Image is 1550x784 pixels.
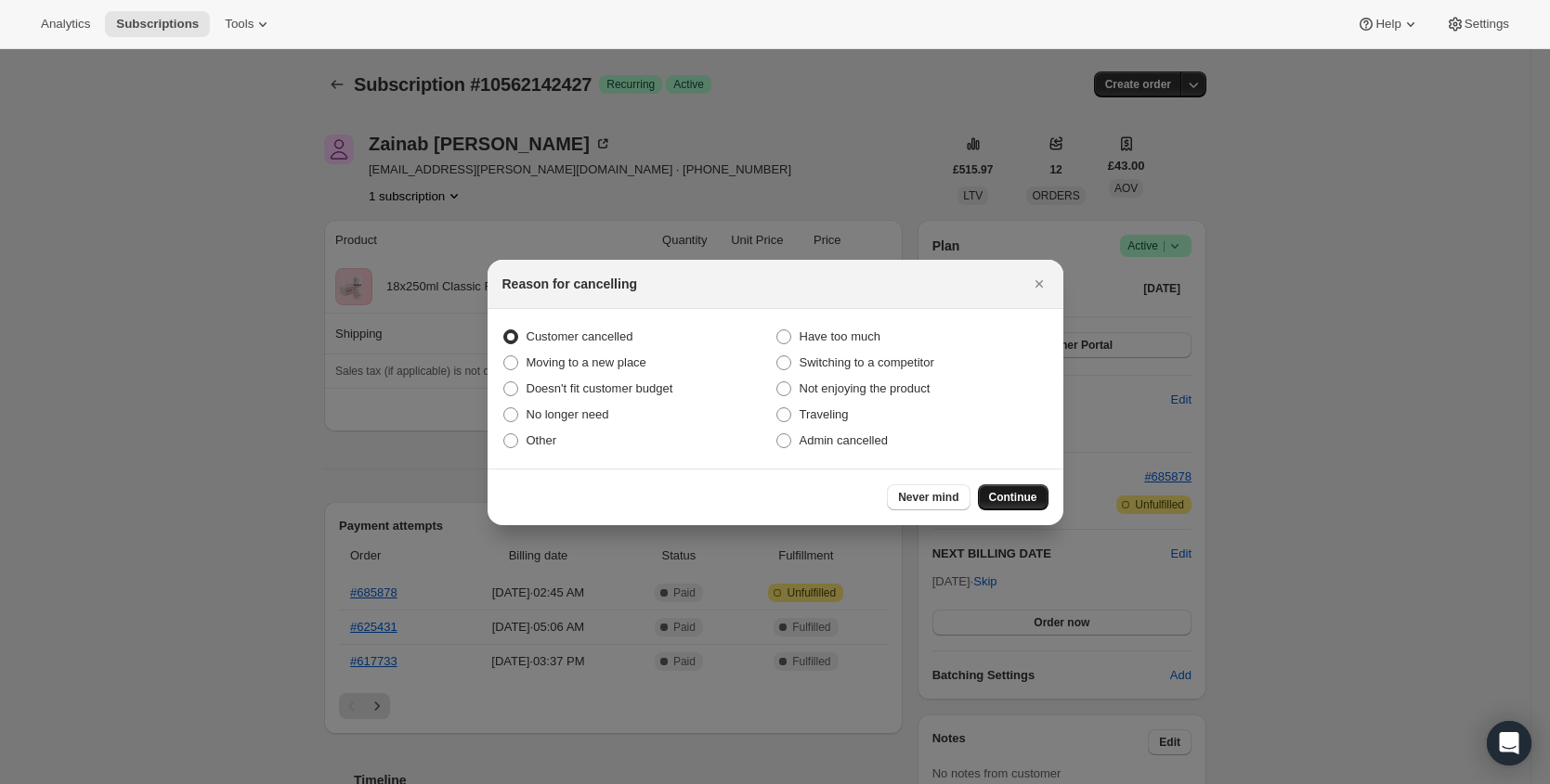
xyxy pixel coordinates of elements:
span: Customer cancelled [527,329,633,343]
span: Doesn't fit customer budget [527,381,673,395]
span: Have too much [800,329,880,343]
span: Continue [989,490,1037,505]
span: Not enjoying the product [800,381,931,395]
div: Open Intercom Messenger [1487,721,1531,765]
button: Close [1026,271,1052,297]
span: Help [1375,17,1400,32]
span: Traveling [800,407,849,421]
span: Settings [1465,17,1509,32]
span: Analytics [41,17,90,32]
button: Never mind [887,484,970,510]
h2: Reason for cancelling [502,275,637,293]
span: Never mind [898,490,958,505]
button: Help [1346,11,1430,37]
span: No longer need [527,407,609,421]
span: Other [527,433,557,447]
span: Tools [225,17,254,32]
span: Admin cancelled [800,433,888,447]
button: Tools [214,11,283,37]
span: Switching to a competitor [800,355,934,369]
button: Subscriptions [105,11,210,37]
span: Subscriptions [116,17,199,32]
button: Settings [1435,11,1520,37]
span: Moving to a new place [527,355,646,369]
button: Analytics [30,11,101,37]
button: Continue [978,484,1049,510]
